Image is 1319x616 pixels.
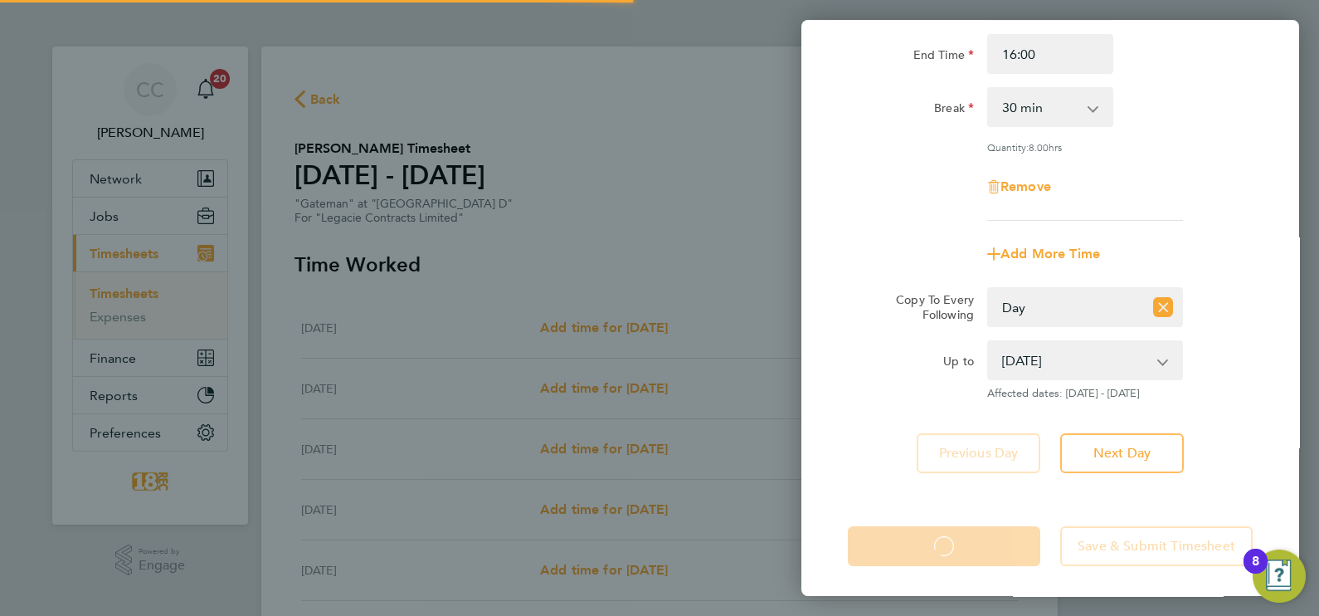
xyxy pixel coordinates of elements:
button: Remove [987,180,1051,193]
label: End Time [913,47,974,67]
label: Copy To Every Following [883,292,974,322]
span: Affected dates: [DATE] - [DATE] [987,387,1183,400]
div: 8 [1252,561,1259,583]
button: Add More Time [987,247,1100,261]
button: Next Day [1060,433,1184,473]
span: Remove [1000,178,1051,194]
div: Quantity: hrs [987,140,1183,154]
button: Open Resource Center, 8 new notifications [1253,550,1306,603]
label: Up to [943,354,974,374]
button: Reset selection [1153,289,1173,325]
input: E.g. 18:00 [987,34,1113,74]
span: Next Day [1093,445,1151,462]
span: Add More Time [1000,246,1100,262]
span: 8.00 [1029,140,1049,154]
label: Break [934,100,974,120]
